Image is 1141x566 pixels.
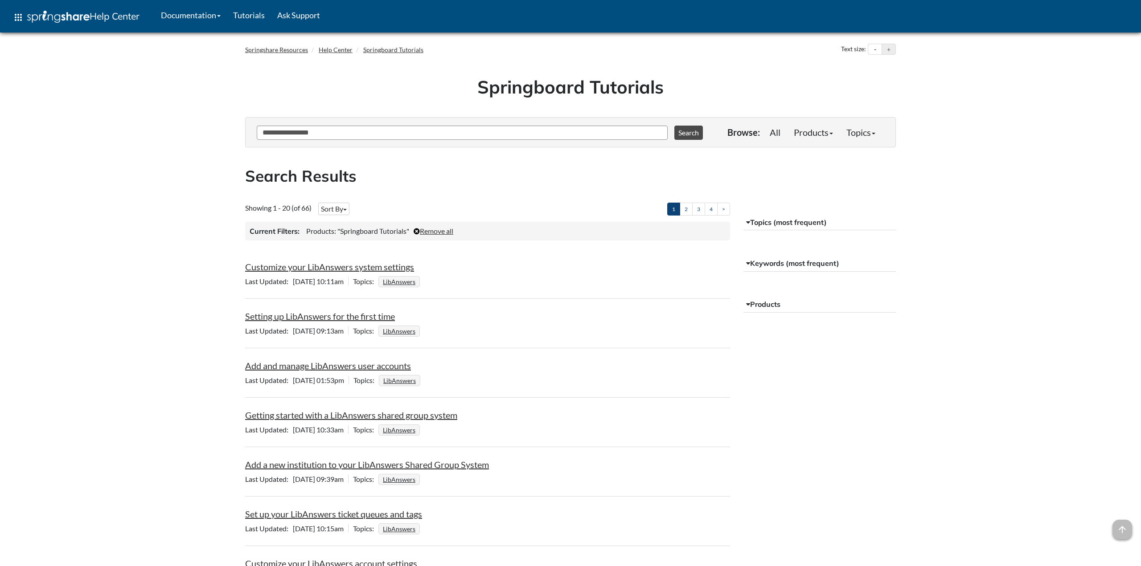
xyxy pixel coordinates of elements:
a: Tutorials [227,4,271,26]
a: 1 [667,203,680,216]
span: Last Updated [245,425,293,434]
button: Increase text size [882,44,895,55]
a: Setting up LibAnswers for the first time [245,311,395,322]
ul: Topics [378,475,422,483]
a: Springshare Resources [245,46,308,53]
button: Keywords (most frequent) [743,256,896,272]
div: Text size: [839,44,868,55]
a: > [717,203,730,216]
span: Help Center [90,10,140,22]
ul: Topics [379,376,423,384]
span: Last Updated [245,475,293,483]
a: LibAnswers [382,423,417,436]
img: Springshare [27,11,90,23]
a: apps Help Center [7,4,146,31]
button: Products [743,297,896,313]
span: Last Updated [245,524,293,533]
a: LibAnswers [382,374,417,387]
span: [DATE] 01:53pm [245,376,349,384]
span: Topics [353,475,378,483]
span: [DATE] 09:13am [245,326,348,335]
span: Products: [306,227,336,235]
a: Customize your LibAnswers system settings [245,261,414,272]
span: [DATE] 09:39am [245,475,348,483]
p: Browse: [727,126,760,138]
button: Search [674,126,703,140]
a: 4 [705,203,718,216]
span: [DATE] 10:11am [245,277,348,285]
a: 3 [692,203,705,216]
ul: Topics [378,326,422,335]
a: LibAnswers [382,473,417,486]
a: LibAnswers [382,522,417,535]
span: [DATE] 10:15am [245,524,348,533]
ul: Topics [378,277,422,285]
span: Last Updated [245,376,293,384]
h3: Current Filters [250,226,300,236]
a: All [763,123,787,141]
h2: Search Results [245,165,896,187]
a: Remove all [414,227,453,235]
a: Ask Support [271,4,326,26]
a: 2 [680,203,693,216]
span: Showing 1 - 20 (of 66) [245,204,312,212]
a: Getting started with a LibAnswers shared group system [245,410,457,420]
span: Topics [353,376,379,384]
span: Topics [353,326,378,335]
span: Last Updated [245,277,293,285]
ul: Topics [378,425,422,434]
a: Springboard Tutorials [363,46,423,53]
h1: Springboard Tutorials [252,74,889,99]
a: Add and manage LibAnswers user accounts [245,360,411,371]
a: Products [787,123,840,141]
span: apps [13,12,24,23]
span: [DATE] 10:33am [245,425,348,434]
a: LibAnswers [382,325,417,338]
button: Decrease text size [868,44,882,55]
a: LibAnswers [382,275,417,288]
button: Sort By [318,203,349,215]
span: Topics [353,425,378,434]
span: "Springboard Tutorials" [337,227,409,235]
a: Set up your LibAnswers ticket queues and tags [245,509,422,519]
span: Topics [353,277,378,285]
span: Topics [353,524,378,533]
ul: Pagination of search results [667,203,730,216]
a: Add a new institution to your LibAnswers Shared Group System [245,459,489,470]
a: Topics [840,123,882,141]
a: Documentation [155,4,227,26]
a: Help Center [319,46,353,53]
a: arrow_upward [1112,521,1132,531]
span: Last Updated [245,326,293,335]
span: arrow_upward [1112,520,1132,539]
button: Topics (most frequent) [743,215,896,231]
ul: Topics [378,524,422,533]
